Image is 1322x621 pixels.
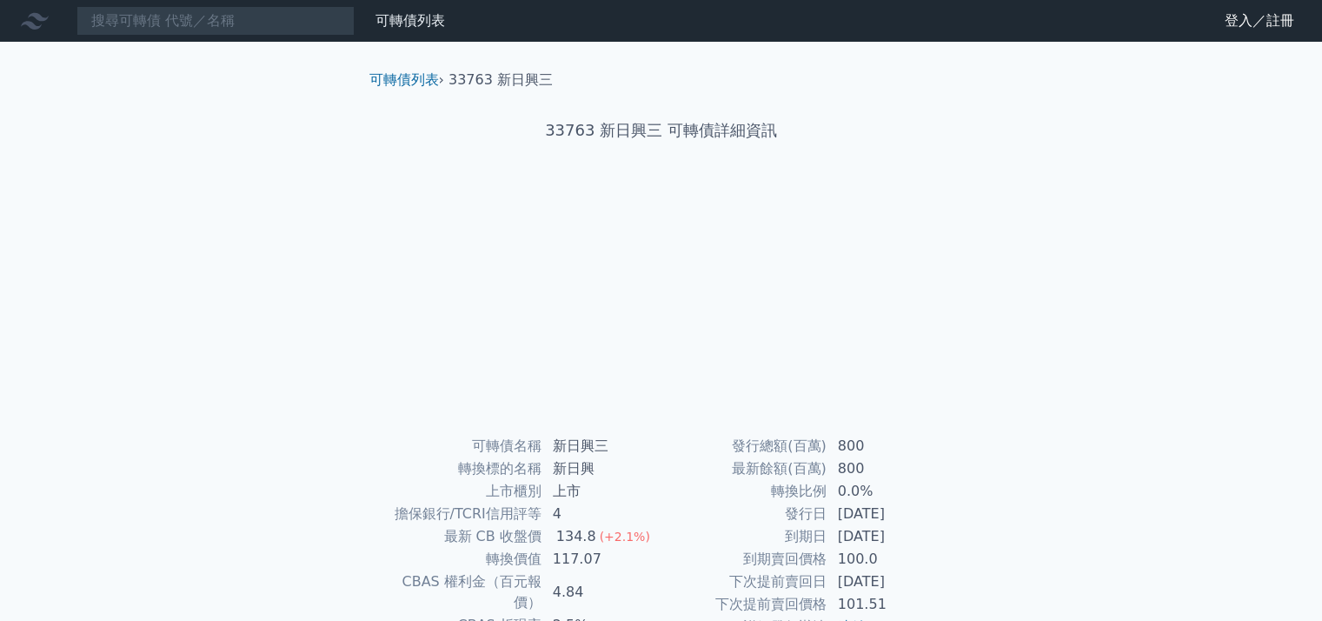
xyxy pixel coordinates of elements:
[600,530,650,544] span: (+2.1%)
[355,118,967,143] h1: 33763 新日興三 可轉債詳細資訊
[542,503,661,525] td: 4
[661,525,827,548] td: 到期日
[661,571,827,593] td: 下次提前賣回日
[376,457,542,480] td: 轉換標的名稱
[376,571,542,614] td: CBAS 權利金（百元報價）
[375,12,445,29] a: 可轉債列表
[369,71,439,88] a: 可轉債列表
[661,457,827,480] td: 最新餘額(百萬)
[827,503,947,525] td: [DATE]
[542,480,661,503] td: 上市
[827,548,947,571] td: 100.0
[376,548,542,571] td: 轉換價值
[376,480,542,503] td: 上市櫃別
[661,480,827,503] td: 轉換比例
[376,525,542,548] td: 最新 CB 收盤價
[369,70,444,90] li: ›
[827,525,947,548] td: [DATE]
[553,526,600,547] div: 134.8
[661,548,827,571] td: 到期賣回價格
[827,435,947,457] td: 800
[76,6,355,36] input: 搜尋可轉債 代號／名稱
[376,503,542,525] td: 擔保銀行/TCRI信用評等
[827,571,947,593] td: [DATE]
[827,480,947,503] td: 0.0%
[376,435,542,457] td: 可轉債名稱
[448,70,553,90] li: 33763 新日興三
[542,548,661,571] td: 117.07
[661,503,827,525] td: 發行日
[1211,7,1308,35] a: 登入／註冊
[542,435,661,457] td: 新日興三
[542,457,661,480] td: 新日興
[542,571,661,614] td: 4.84
[661,593,827,616] td: 下次提前賣回價格
[827,593,947,616] td: 101.51
[661,435,827,457] td: 發行總額(百萬)
[827,457,947,480] td: 800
